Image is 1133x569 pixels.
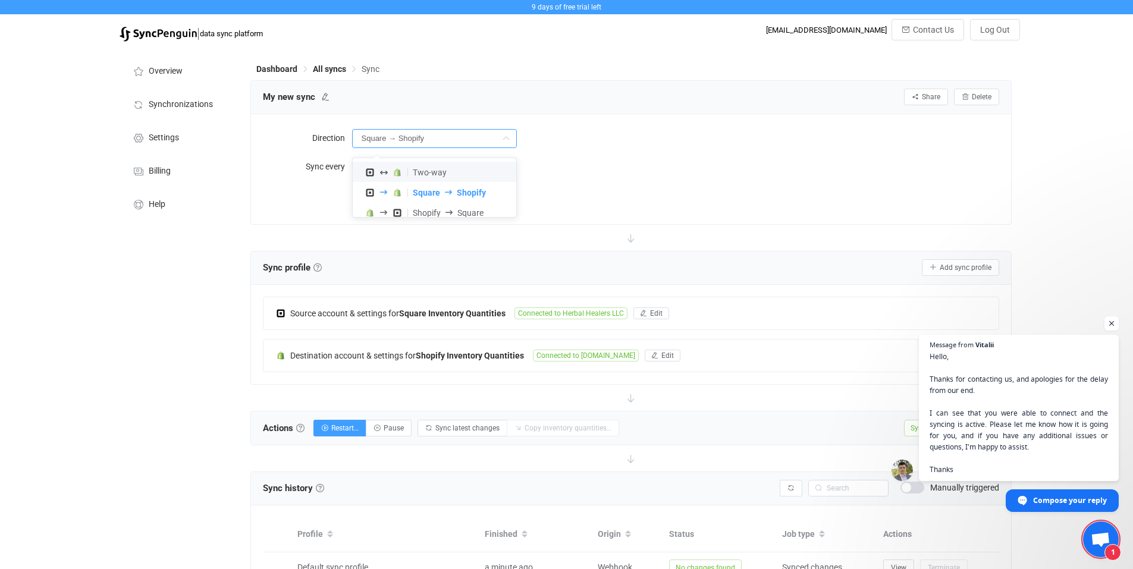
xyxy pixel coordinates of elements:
[120,120,238,153] a: Settings
[413,168,447,177] span: Two-way
[930,351,1108,475] span: Hello, Thanks for contacting us, and apologies for the delay from our end. I can see that you wer...
[954,89,999,105] button: Delete
[197,25,200,42] span: |
[120,153,238,187] a: Billing
[331,424,359,432] span: Restart…
[275,350,286,361] img: shopify.png
[592,524,663,545] div: Origin
[970,19,1020,40] button: Log Out
[256,65,379,73] div: Breadcrumb
[120,27,197,42] img: syncpenguin.svg
[413,188,440,197] span: Square
[930,341,974,348] span: Message from
[633,307,669,319] button: Edit
[366,420,412,436] button: Pause
[413,208,441,218] span: Shopify
[766,26,887,34] div: [EMAIL_ADDRESS][DOMAIN_NAME]
[149,67,183,76] span: Overview
[392,208,403,218] img: square.png
[149,133,179,143] span: Settings
[892,19,964,40] button: Contact Us
[263,259,322,276] span: Sync profile
[980,25,1010,34] span: Log Out
[365,208,375,218] img: shopify.png
[904,420,999,436] span: Syncing every 10 minutes
[392,187,403,198] img: shopify.png
[352,129,517,148] input: Model
[525,424,611,432] span: Copy inventory quantities…
[362,64,379,74] span: Sync
[645,350,680,361] button: Edit
[313,420,366,436] button: Restart…
[972,93,991,101] span: Delete
[384,424,404,432] span: Pause
[149,166,171,176] span: Billing
[263,155,352,178] label: Sync every
[650,309,663,317] span: Edit
[904,89,948,105] button: Share
[392,167,403,178] img: shopify.png
[507,420,619,436] button: Copy inventory quantities…
[776,524,877,545] div: Job type
[1033,490,1107,511] span: Compose your reply
[263,126,352,150] label: Direction
[263,88,315,106] span: My new sync
[120,187,238,220] a: Help
[663,527,776,541] div: Status
[149,100,213,109] span: Synchronizations
[457,208,484,218] span: Square
[877,527,999,541] div: Actions
[120,25,263,42] a: |data sync platform
[913,25,954,34] span: Contact Us
[808,480,889,496] input: Search
[922,259,999,276] button: Add sync profile
[1104,544,1121,561] span: 1
[416,351,524,360] b: Shopify Inventory Quantities
[435,424,500,432] span: Sync latest changes
[200,29,263,38] span: data sync platform
[661,351,674,360] span: Edit
[120,54,238,87] a: Overview
[532,3,601,11] span: 9 days of free trial left
[313,64,346,74] span: All syncs
[291,524,479,545] div: Profile
[940,263,991,272] span: Add sync profile
[533,350,639,361] span: Connected to [DOMAIN_NAME]
[120,87,238,120] a: Synchronizations
[365,187,375,198] img: square.png
[975,341,994,348] span: Vitalii
[290,309,399,318] span: Source account & settings for
[290,351,416,360] span: Destination account & settings for
[479,524,592,545] div: Finished
[263,419,305,437] span: Actions
[1083,521,1119,557] div: Open chat
[149,200,165,209] span: Help
[275,308,286,319] img: square.png
[263,483,313,493] span: Sync history
[365,167,375,178] img: square.png
[514,307,627,319] span: Connected to Herbal Healers LLC
[399,309,506,318] b: Square Inventory Quantities
[256,64,297,74] span: Dashboard
[418,420,507,436] button: Sync latest changes
[457,188,486,197] span: Shopify
[922,93,940,101] span: Share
